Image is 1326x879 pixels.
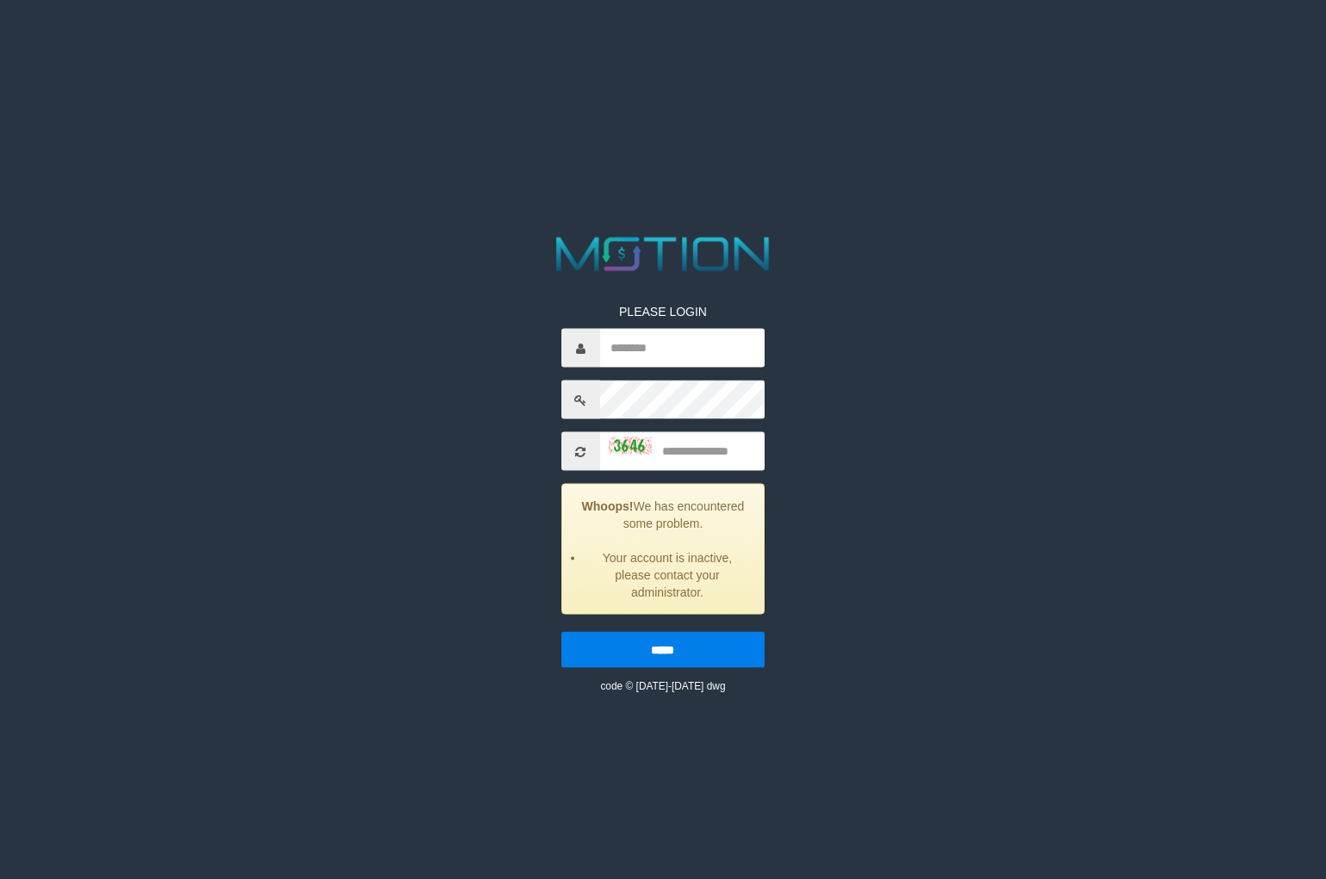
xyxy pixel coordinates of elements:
[584,549,752,601] li: Your account is inactive, please contact your administrator.
[600,680,725,692] small: code © [DATE]-[DATE] dwg
[561,303,765,320] p: PLEASE LOGIN
[547,232,779,277] img: MOTION_logo.png
[561,484,765,615] div: We has encountered some problem.
[582,499,634,513] strong: Whoops!
[609,437,652,455] img: captcha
